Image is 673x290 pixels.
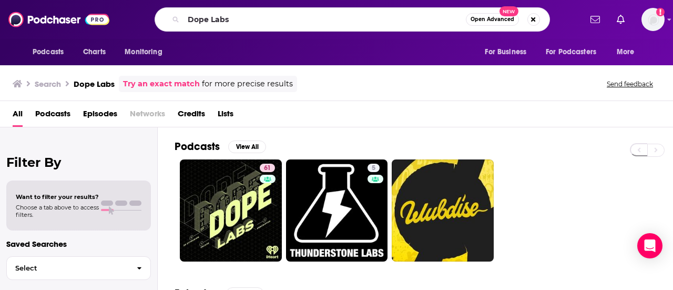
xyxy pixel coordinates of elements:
img: Podchaser - Follow, Share and Rate Podcasts [8,9,109,29]
button: open menu [539,42,611,62]
span: Open Advanced [471,17,514,22]
a: Credits [178,105,205,127]
img: User Profile [641,8,665,31]
span: For Business [485,45,526,59]
button: open menu [477,42,539,62]
h2: Podcasts [175,140,220,153]
h2: Filter By [6,155,151,170]
span: for more precise results [202,78,293,90]
span: New [499,6,518,16]
span: Logged in as AtriaBooks [641,8,665,31]
svg: Add a profile image [656,8,665,16]
h3: Dope Labs [74,79,115,89]
a: Show notifications dropdown [586,11,604,28]
span: Want to filter your results? [16,193,99,201]
button: open menu [25,42,77,62]
a: All [13,105,23,127]
button: View All [228,141,266,153]
a: Podcasts [35,105,70,127]
span: Select [7,265,128,272]
span: Charts [83,45,106,59]
a: 5 [286,159,388,262]
a: Show notifications dropdown [613,11,629,28]
button: Select [6,256,151,280]
span: 61 [264,163,271,174]
span: Choose a tab above to access filters. [16,204,99,218]
span: Networks [130,105,165,127]
button: Open AdvancedNew [466,13,519,26]
input: Search podcasts, credits, & more... [183,11,466,28]
a: 61 [260,164,275,172]
button: open menu [609,42,648,62]
p: Saved Searches [6,239,151,249]
a: 5 [368,164,380,172]
button: Show profile menu [641,8,665,31]
span: 5 [372,163,375,174]
a: Charts [76,42,112,62]
button: open menu [117,42,176,62]
a: Lists [218,105,233,127]
a: Episodes [83,105,117,127]
div: Search podcasts, credits, & more... [155,7,550,32]
a: Try an exact match [123,78,200,90]
h3: Search [35,79,61,89]
div: Open Intercom Messenger [637,233,662,258]
span: For Podcasters [546,45,596,59]
span: Podcasts [33,45,64,59]
span: More [617,45,635,59]
span: Monitoring [125,45,162,59]
a: PodcastsView All [175,140,266,153]
a: 61 [180,159,282,262]
button: Send feedback [604,79,656,88]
